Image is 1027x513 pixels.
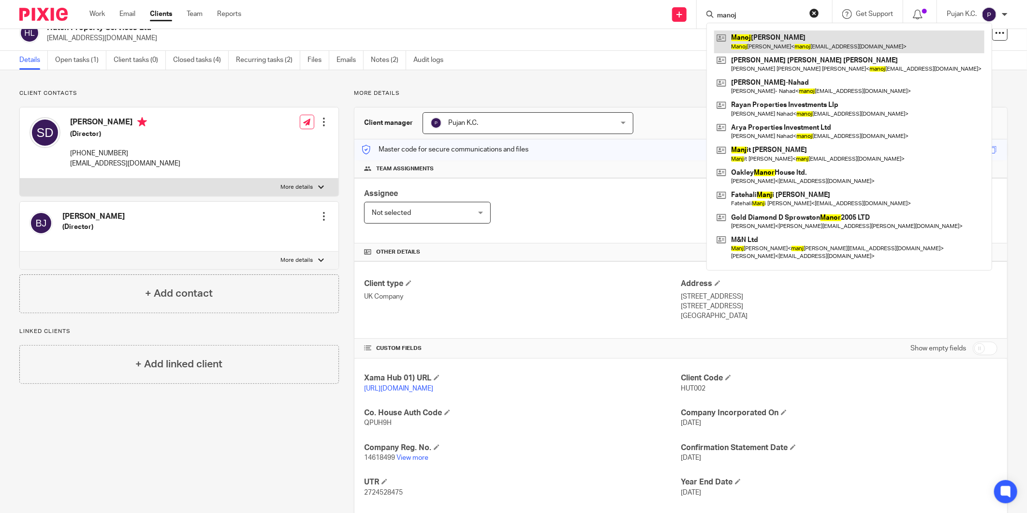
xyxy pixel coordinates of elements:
[364,489,403,496] span: 2724528475
[19,90,339,97] p: Client contacts
[681,420,701,426] span: [DATE]
[681,385,705,392] span: HUT002
[114,51,166,70] a: Client tasks (0)
[47,33,876,43] p: [EMAIL_ADDRESS][DOMAIN_NAME]
[396,454,428,461] a: View more
[681,311,998,321] p: [GEOGRAPHIC_DATA]
[364,279,681,289] h4: Client type
[150,9,172,19] a: Clients
[681,443,998,453] h4: Confirmation Statement Date
[62,211,125,222] h4: [PERSON_NAME]
[19,328,339,335] p: Linked clients
[119,9,135,19] a: Email
[217,9,241,19] a: Reports
[681,302,998,311] p: [STREET_ADDRESS]
[716,12,803,20] input: Search
[281,183,313,191] p: More details
[364,454,395,461] span: 14618499
[681,373,998,383] h4: Client Code
[681,477,998,487] h4: Year End Date
[681,489,701,496] span: [DATE]
[681,408,998,418] h4: Company Incorporated On
[281,256,313,264] p: More details
[681,279,998,289] h4: Address
[448,120,478,126] span: Pujan K.C.
[364,443,681,453] h4: Company Reg. No.
[70,117,180,129] h4: [PERSON_NAME]
[308,51,329,70] a: Files
[19,51,48,70] a: Details
[809,8,819,18] button: Clear
[19,23,40,43] img: svg%3E
[135,357,222,372] h4: + Add linked client
[364,385,433,392] a: [URL][DOMAIN_NAME]
[681,292,998,302] p: [STREET_ADDRESS]
[29,117,60,148] img: svg%3E
[70,159,180,168] p: [EMAIL_ADDRESS][DOMAIN_NAME]
[372,210,411,216] span: Not selected
[364,292,681,302] p: UK Company
[364,345,681,352] h4: CUSTOM FIELDS
[354,90,1008,97] p: More details
[364,477,681,487] h4: UTR
[856,11,893,17] span: Get Support
[364,373,681,383] h4: Xama Hub 01) URL
[982,7,997,22] img: svg%3E
[430,117,442,129] img: svg%3E
[145,286,213,301] h4: + Add contact
[89,9,105,19] a: Work
[364,190,398,197] span: Assignee
[29,211,53,235] img: svg%3E
[947,9,977,19] p: Pujan K.C.
[173,51,229,70] a: Closed tasks (4)
[187,9,203,19] a: Team
[364,118,413,128] h3: Client manager
[371,51,406,70] a: Notes (2)
[364,420,392,426] span: QPUH9H
[337,51,364,70] a: Emails
[362,145,528,154] p: Master code for secure communications and files
[55,51,106,70] a: Open tasks (1)
[910,344,966,353] label: Show empty fields
[376,165,434,173] span: Team assignments
[364,408,681,418] h4: Co. House Auth Code
[236,51,300,70] a: Recurring tasks (2)
[62,222,125,232] h5: (Director)
[19,8,68,21] img: Pixie
[376,248,420,256] span: Other details
[70,149,180,158] p: [PHONE_NUMBER]
[681,454,701,461] span: [DATE]
[137,117,147,127] i: Primary
[70,129,180,139] h5: (Director)
[413,51,451,70] a: Audit logs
